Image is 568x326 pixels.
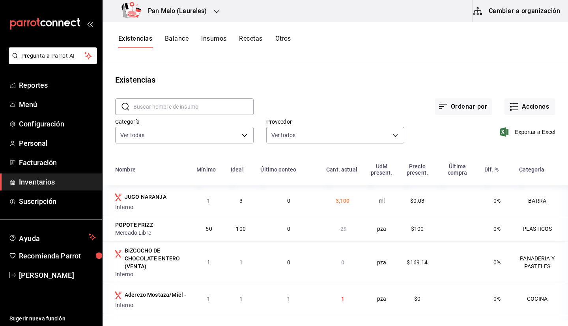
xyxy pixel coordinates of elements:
[19,99,96,110] span: Menú
[236,226,245,232] span: 100
[19,177,96,187] span: Inventarios
[501,127,555,137] button: Exportar a Excel
[341,296,344,302] span: 1
[414,296,420,302] span: $0
[115,250,121,258] svg: Insumo producido
[133,99,254,115] input: Buscar nombre de insumo
[165,35,189,48] button: Balance
[115,203,187,211] div: Interno
[504,98,555,115] button: Acciones
[125,193,166,201] div: JUGO NARANJA
[411,226,424,232] span: $100
[87,21,93,27] button: open_drawer_menu
[239,259,243,266] span: 1
[364,283,400,314] td: pza
[9,47,97,64] button: Pregunta a Parrot AI
[364,241,400,283] td: pza
[125,247,187,270] div: BIZCOCHO DE CHOCOLATE ENTERO (VENTA)
[125,291,186,299] div: Aderezo Mostaza/Miel -
[493,259,501,266] span: 0%
[287,296,290,302] span: 1
[493,296,501,302] span: 0%
[364,185,400,216] td: ml
[271,131,295,139] span: Ver todos
[514,241,568,283] td: PANADERIA Y PASTELES
[207,198,210,204] span: 1
[6,57,97,66] a: Pregunta a Parrot AI
[287,198,290,204] span: 0
[115,74,155,86] div: Existencias
[493,226,501,232] span: 0%
[407,259,428,266] span: $169.14
[115,119,254,124] label: Categoría
[287,259,290,266] span: 0
[115,270,187,278] div: Interno
[120,131,144,139] span: Ver todas
[115,221,153,229] div: POPOTE FRIZZ
[115,291,121,299] svg: Insumo producido
[206,226,212,232] span: 50
[484,166,499,173] div: Dif. %
[514,185,568,216] td: BARRA
[435,98,492,115] button: Ordenar por
[493,198,501,204] span: 0%
[19,157,96,168] span: Facturación
[115,229,187,237] div: Mercado Libre
[115,193,121,201] svg: Insumo producido
[118,35,291,48] div: navigation tabs
[19,251,96,261] span: Recomienda Parrot
[207,296,210,302] span: 1
[514,216,568,241] td: PLASTICOS
[341,259,344,266] span: 0
[231,166,244,173] div: Ideal
[275,35,291,48] button: Otros
[404,163,431,176] div: Precio present.
[440,163,475,176] div: Última compra
[239,198,243,204] span: 3
[326,166,357,173] div: Cant. actual
[19,196,96,207] span: Suscripción
[287,226,290,232] span: 0
[19,138,96,149] span: Personal
[368,163,395,176] div: UdM present.
[364,216,400,241] td: pza
[115,166,136,173] div: Nombre
[19,270,96,281] span: [PERSON_NAME]
[19,119,96,129] span: Configuración
[519,166,544,173] div: Categoría
[196,166,216,173] div: Mínimo
[514,283,568,314] td: COCINA
[338,226,347,232] span: -29
[201,35,226,48] button: Insumos
[266,119,405,124] label: Proveedor
[239,35,262,48] button: Recetas
[19,80,96,90] span: Reportes
[260,166,296,173] div: Último conteo
[118,35,152,48] button: Existencias
[19,232,86,242] span: Ayuda
[9,315,96,323] span: Sugerir nueva función
[142,6,207,16] h3: Pan Malo (Laureles)
[336,198,350,204] span: 3,100
[115,301,187,309] div: Interno
[410,198,425,204] span: $0.03
[207,259,210,266] span: 1
[21,52,85,60] span: Pregunta a Parrot AI
[239,296,243,302] span: 1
